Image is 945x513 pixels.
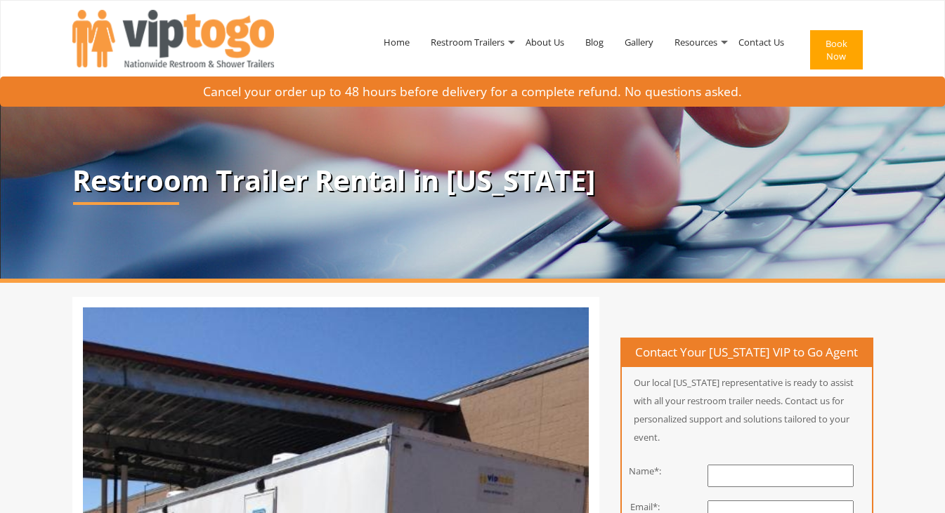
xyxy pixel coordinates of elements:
p: Restroom Trailer Rental in [US_STATE] [72,165,873,196]
a: Gallery [614,6,664,79]
a: Book Now [795,6,873,100]
button: Book Now [810,30,863,69]
a: Resources [664,6,728,79]
a: Home [373,6,420,79]
a: About Us [515,6,575,79]
a: Contact Us [728,6,795,79]
a: Restroom Trailers [420,6,515,79]
img: VIPTOGO [72,10,274,67]
a: Blog [575,6,614,79]
h4: Contact Your [US_STATE] VIP to Go Agent [622,339,872,367]
p: Our local [US_STATE] representative is ready to assist with all your restroom trailer needs. Cont... [622,373,872,446]
div: Name*: [611,465,679,478]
